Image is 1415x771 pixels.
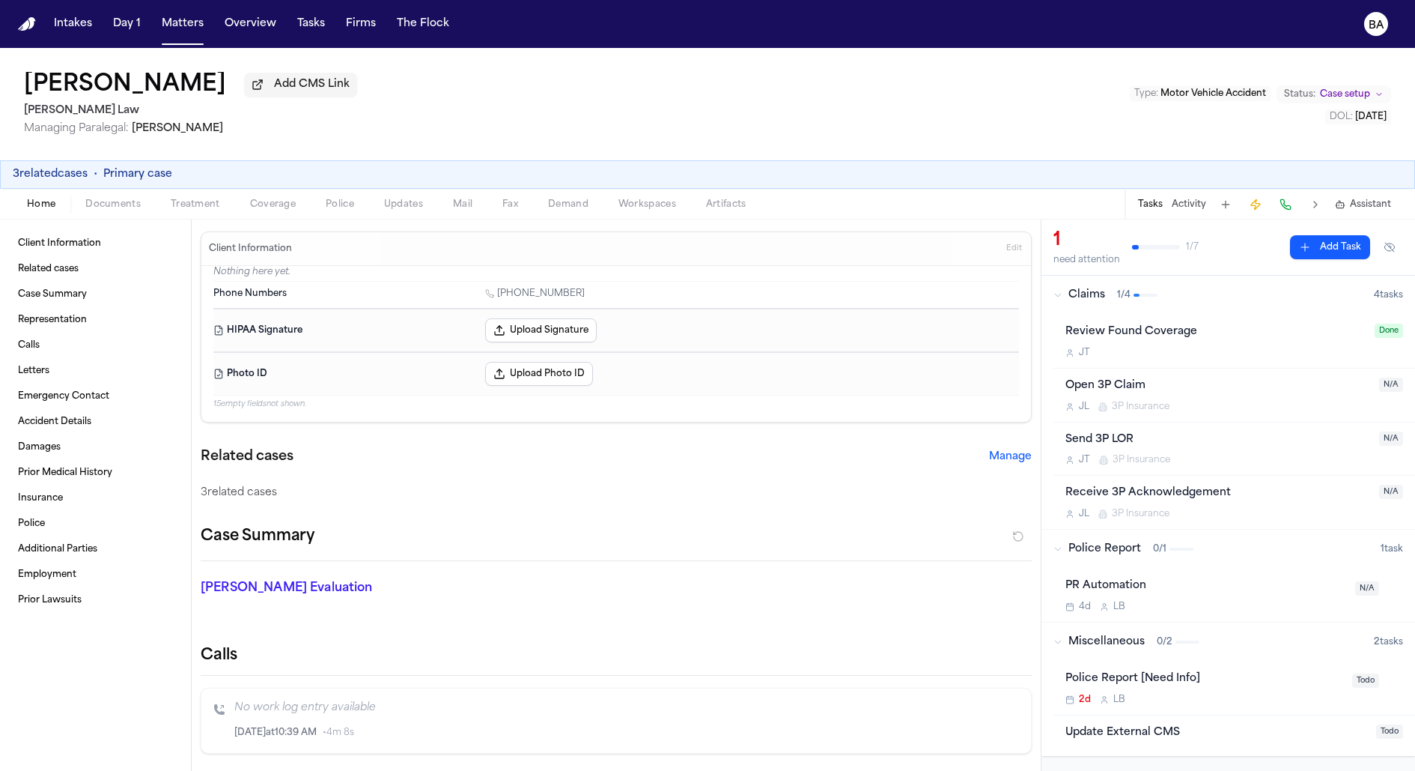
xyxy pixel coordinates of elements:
[12,232,179,256] a: Client Information
[1160,89,1266,98] span: Motor Vehicle Accident
[274,77,350,92] span: Add CMS Link
[706,199,746,211] span: Artifacts
[1068,288,1105,303] span: Claims
[1065,725,1367,742] div: Update External CMS
[94,167,97,182] span: •
[201,645,1032,666] h2: Calls
[1379,432,1403,446] span: N/A
[1079,401,1089,413] span: J L
[12,435,179,459] a: Damages
[485,362,593,386] button: Upload Photo ID
[1374,636,1403,648] span: 2 task s
[18,17,36,31] img: Finch Logo
[1379,378,1403,392] span: N/A
[1068,542,1141,557] span: Police Report
[24,123,129,134] span: Managing Paralegal:
[213,362,476,386] dt: Photo ID
[219,10,282,37] a: Overview
[234,727,317,739] span: [DATE] at 10:39 AM
[24,102,357,120] h2: [PERSON_NAME] Law
[1053,716,1415,757] div: Open task: Update External CMS
[1065,671,1343,688] div: Police Report [Need Info]
[1130,86,1271,101] button: Edit Type: Motor Vehicle Accident
[234,701,1019,716] p: No work log entry available
[213,399,1019,410] p: 15 empty fields not shown.
[1079,694,1091,706] span: 2d
[1065,485,1370,502] div: Receive 3P Acknowledgement
[1112,401,1169,413] span: 3P Insurance
[13,167,88,182] button: 3relatedcases
[24,72,226,99] h1: [PERSON_NAME]
[1002,237,1026,261] button: Edit
[85,199,141,211] span: Documents
[244,73,357,97] button: Add CMS Link
[1320,88,1370,100] span: Case setup
[391,10,455,37] button: The Flock
[12,537,179,561] a: Additional Parties
[1079,601,1091,613] span: 4d
[1374,289,1403,301] span: 4 task s
[1379,485,1403,499] span: N/A
[1079,347,1090,359] span: J T
[1053,254,1120,266] div: need attention
[12,333,179,357] a: Calls
[1053,229,1120,253] div: 1
[1215,194,1236,215] button: Add Task
[48,10,98,37] button: Intakes
[618,199,676,211] span: Workspaces
[1290,235,1370,259] button: Add Task
[12,461,179,485] a: Prior Medical History
[12,563,179,587] a: Employment
[1325,109,1391,124] button: Edit DOL: 2025-10-07
[326,199,354,211] span: Police
[1134,89,1158,98] span: Type :
[18,17,36,31] a: Home
[1117,289,1131,301] span: 1 / 4
[1006,244,1022,254] span: Edit
[323,727,354,739] span: • 4m 8s
[291,10,331,37] button: Tasks
[201,486,1032,501] div: 3 related cases
[1112,508,1169,520] span: 3P Insurance
[12,359,179,383] a: Letters
[1053,315,1415,369] div: Open task: Review Found Coverage
[1041,623,1415,662] button: Miscellaneous0/22tasks
[384,199,423,211] span: Updates
[1381,543,1403,555] span: 1 task
[548,199,588,211] span: Demand
[1284,88,1315,100] span: Status:
[156,10,210,37] button: Matters
[1376,235,1403,259] button: Hide completed tasks (⌘⇧H)
[1186,241,1199,253] span: 1 / 7
[12,410,179,434] a: Accident Details
[213,318,476,342] dt: HIPAA Signature
[107,10,147,37] button: Day 1
[1053,423,1415,477] div: Open task: Send 3P LOR
[1276,85,1391,103] button: Change status from Case setup
[1153,543,1166,555] span: 0 / 1
[206,243,295,255] h3: Client Information
[12,384,179,408] a: Emergency Contact
[171,199,220,211] span: Treatment
[1041,530,1415,569] button: Police Report0/11task
[502,199,518,211] span: Fax
[12,512,179,536] a: Police
[340,10,382,37] button: Firms
[250,199,296,211] span: Coverage
[1157,636,1172,648] span: 0 / 2
[1053,662,1415,716] div: Open task: Police Report [Need Info]
[1053,369,1415,423] div: Open task: Open 3P Claim
[453,199,472,211] span: Mail
[12,308,179,332] a: Representation
[201,524,314,548] h2: Case Summary
[201,447,293,468] h2: Related cases
[1113,601,1125,613] span: L B
[1113,454,1170,466] span: 3P Insurance
[24,72,226,99] button: Edit matter name
[1065,378,1370,395] div: Open 3P Claim
[1275,194,1296,215] button: Make a Call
